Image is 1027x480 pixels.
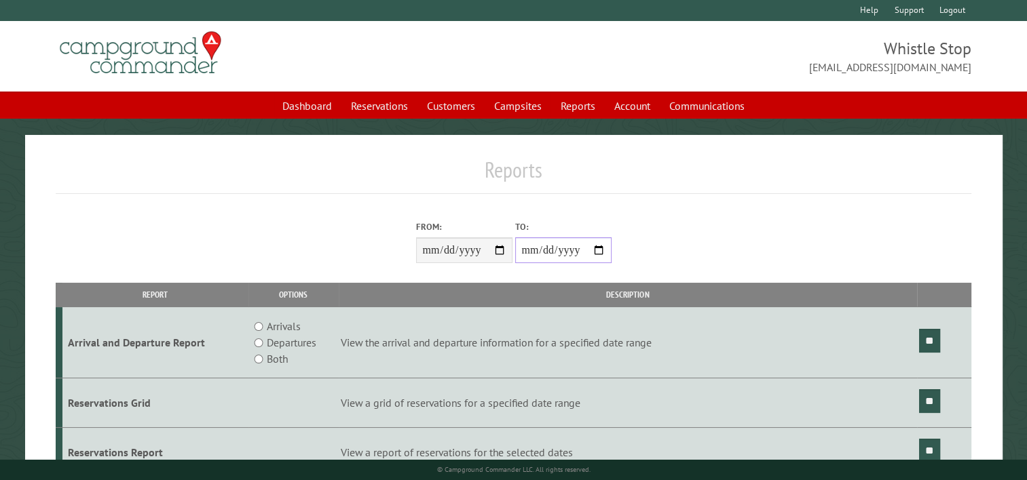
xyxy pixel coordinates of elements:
[62,307,248,378] td: Arrival and Departure Report
[267,351,288,367] label: Both
[339,427,917,477] td: View a report of reservations for the selected dates
[274,93,340,119] a: Dashboard
[56,26,225,79] img: Campground Commander
[267,318,301,334] label: Arrivals
[56,157,971,194] h1: Reports
[267,334,316,351] label: Departures
[553,93,603,119] a: Reports
[339,283,917,306] th: Description
[606,93,658,119] a: Account
[437,465,591,474] small: © Campground Commander LLC. All rights reserved.
[62,283,248,306] th: Report
[343,93,416,119] a: Reservations
[661,93,753,119] a: Communications
[248,283,339,306] th: Options
[62,378,248,428] td: Reservations Grid
[62,427,248,477] td: Reservations Report
[339,378,917,428] td: View a grid of reservations for a specified date range
[486,93,550,119] a: Campsites
[515,220,612,233] label: To:
[514,37,972,75] span: Whistle Stop [EMAIL_ADDRESS][DOMAIN_NAME]
[416,220,512,233] label: From:
[339,307,917,378] td: View the arrival and departure information for a specified date range
[419,93,483,119] a: Customers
